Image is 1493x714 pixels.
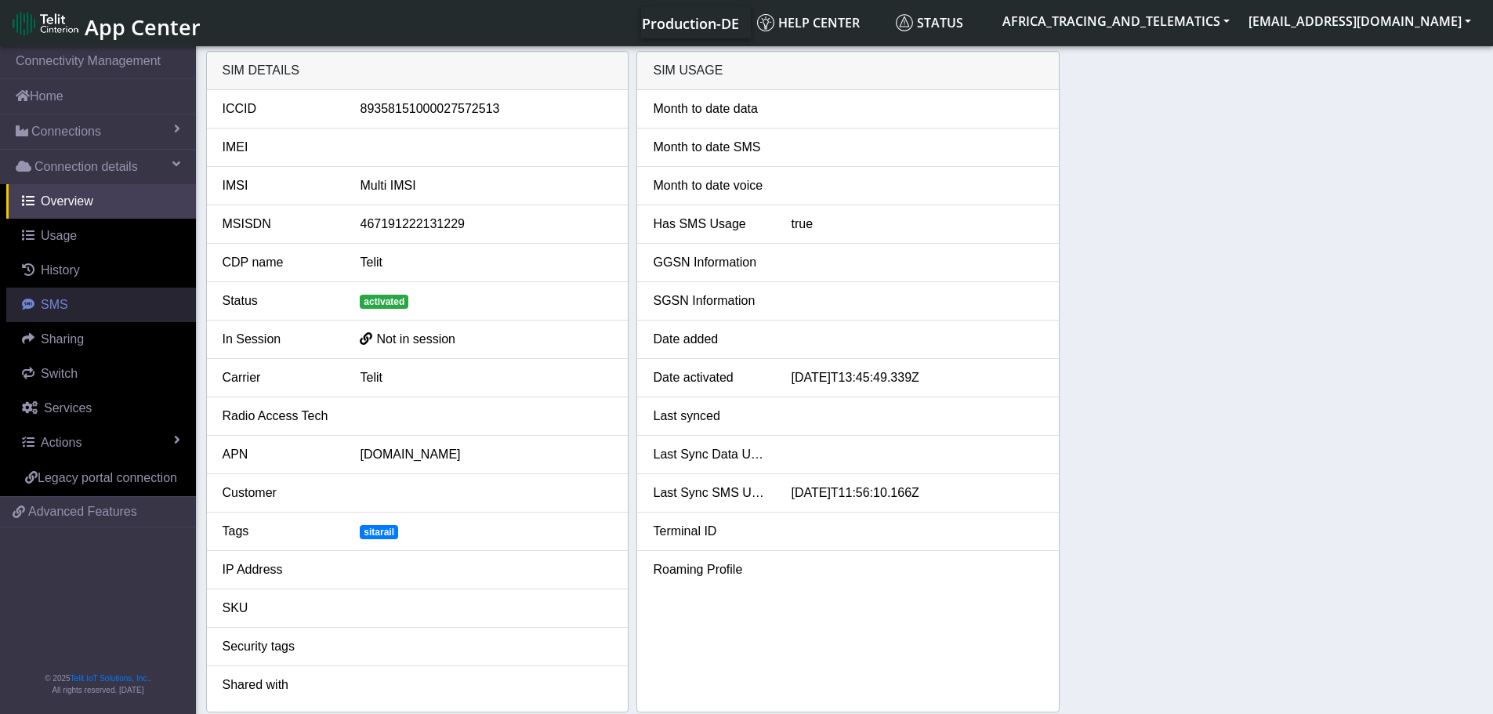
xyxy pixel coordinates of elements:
[376,332,455,346] span: Not in session
[641,253,779,272] div: GGSN Information
[28,502,137,521] span: Advanced Features
[211,560,349,579] div: IP Address
[207,52,629,90] div: SIM details
[85,13,201,42] span: App Center
[211,330,349,349] div: In Session
[779,368,1055,387] div: [DATE]T13:45:49.339Z
[41,436,82,449] span: Actions
[211,215,349,234] div: MSISDN
[211,599,349,618] div: SKU
[641,407,779,426] div: Last synced
[211,522,349,541] div: Tags
[211,484,349,502] div: Customer
[13,6,198,40] a: App Center
[641,368,779,387] div: Date activated
[6,253,196,288] a: History
[6,357,196,391] a: Switch
[641,560,779,579] div: Roaming Profile
[31,122,101,141] span: Connections
[6,426,196,460] a: Actions
[34,158,138,176] span: Connection details
[757,14,860,31] span: Help center
[6,288,196,322] a: SMS
[641,292,779,310] div: SGSN Information
[348,100,624,118] div: 89358151000027572513
[360,295,408,309] span: activated
[211,445,349,464] div: APN
[38,471,177,484] span: Legacy portal connection
[896,14,963,31] span: Status
[641,138,779,157] div: Month to date SMS
[6,322,196,357] a: Sharing
[641,445,779,464] div: Last Sync Data Usage
[348,445,624,464] div: [DOMAIN_NAME]
[348,176,624,195] div: Multi IMSI
[779,215,1055,234] div: true
[6,391,196,426] a: Services
[637,52,1059,90] div: SIM Usage
[44,401,92,415] span: Services
[751,7,890,38] a: Help center
[641,522,779,541] div: Terminal ID
[71,674,149,683] a: Telit IoT Solutions, Inc.
[641,330,779,349] div: Date added
[211,676,349,694] div: Shared with
[348,215,624,234] div: 467191222131229
[41,332,84,346] span: Sharing
[641,100,779,118] div: Month to date data
[6,219,196,253] a: Usage
[211,637,349,656] div: Security tags
[41,194,93,208] span: Overview
[211,368,349,387] div: Carrier
[41,298,68,311] span: SMS
[641,7,738,38] a: Your current platform instance
[993,7,1239,35] button: AFRICA_TRACING_AND_TELEMATICS
[641,176,779,195] div: Month to date voice
[211,100,349,118] div: ICCID
[211,138,349,157] div: IMEI
[348,253,624,272] div: Telit
[641,215,779,234] div: Has SMS Usage
[41,263,80,277] span: History
[1239,7,1480,35] button: [EMAIL_ADDRESS][DOMAIN_NAME]
[211,407,349,426] div: Radio Access Tech
[641,484,779,502] div: Last Sync SMS Usage
[757,14,774,31] img: knowledge.svg
[348,368,624,387] div: Telit
[779,484,1055,502] div: [DATE]T11:56:10.166Z
[6,184,196,219] a: Overview
[41,229,77,242] span: Usage
[642,14,739,33] span: Production-DE
[890,7,993,38] a: Status
[896,14,913,31] img: status.svg
[211,292,349,310] div: Status
[41,367,78,380] span: Switch
[360,525,397,539] span: sitarail
[211,176,349,195] div: IMSI
[13,11,78,36] img: logo-telit-cinterion-gw-new.png
[211,253,349,272] div: CDP name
